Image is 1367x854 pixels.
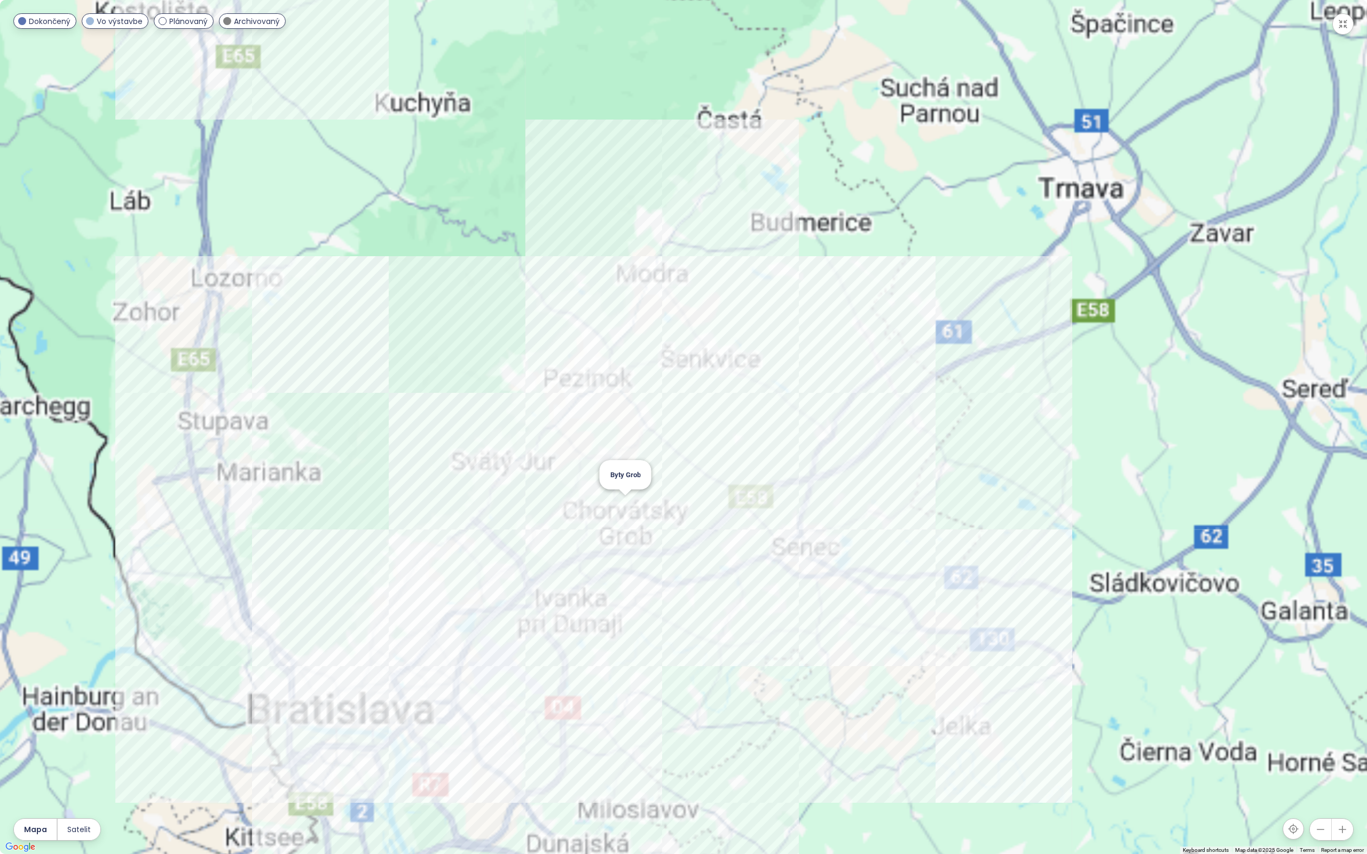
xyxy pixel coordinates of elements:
[169,15,208,27] span: Plánovaný
[1183,847,1229,854] button: Keyboard shortcuts
[29,15,70,27] span: Dokončený
[1300,847,1315,853] a: Terms (opens in new tab)
[14,819,57,840] button: Mapa
[3,840,38,854] a: Open this area in Google Maps (opens a new window)
[97,15,143,27] span: Vo výstavbe
[610,471,641,479] span: Byty Grob
[58,819,100,840] button: Satelit
[3,840,38,854] img: Google
[67,824,91,835] span: Satelit
[24,824,47,835] span: Mapa
[1235,847,1293,853] span: Map data ©2025 Google
[234,15,280,27] span: Archivovaný
[1321,847,1364,853] a: Report a map error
